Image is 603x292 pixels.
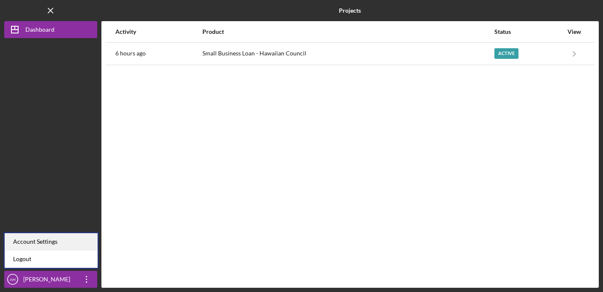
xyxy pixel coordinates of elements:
time: 2025-09-25 20:42 [115,50,146,57]
div: Dashboard [25,21,55,40]
div: Active [494,48,518,59]
b: Projects [339,7,361,14]
button: AH[PERSON_NAME] [4,271,97,288]
a: Logout [5,251,98,268]
div: Product [202,28,494,35]
div: Status [494,28,563,35]
div: Small Business Loan - Hawaiian Council [202,43,494,64]
div: View [564,28,585,35]
div: Account Settings [5,233,98,251]
div: Activity [115,28,202,35]
text: AH [10,277,15,282]
button: Dashboard [4,21,97,38]
div: [PERSON_NAME] [21,271,76,290]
